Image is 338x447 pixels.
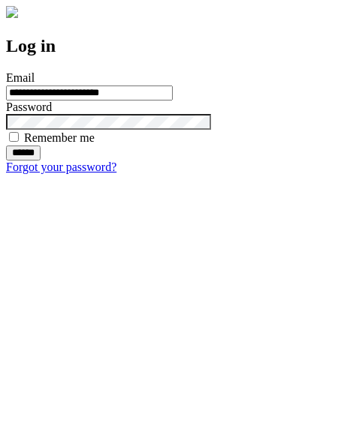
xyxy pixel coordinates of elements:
img: logo-4e3dc11c47720685a147b03b5a06dd966a58ff35d612b21f08c02c0306f2b779.png [6,6,18,18]
h2: Log in [6,36,332,56]
label: Password [6,100,52,113]
a: Forgot your password? [6,160,116,173]
label: Email [6,71,35,84]
label: Remember me [24,131,95,144]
